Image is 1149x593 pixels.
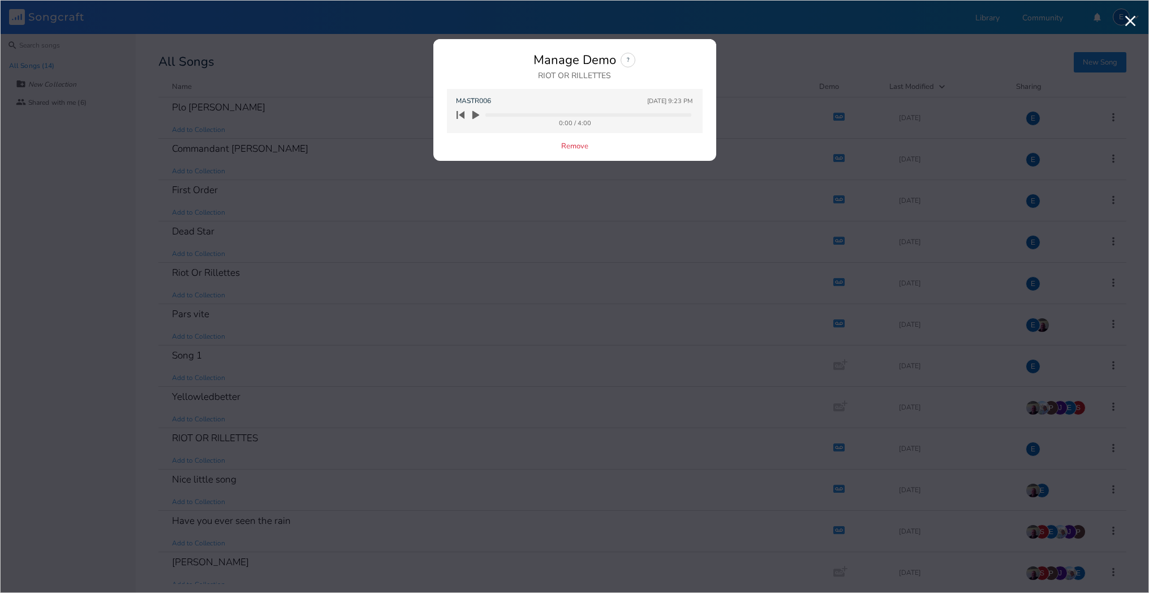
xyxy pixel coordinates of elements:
div: Manage Demo [533,54,616,66]
div: 0:00 / 4:00 [459,120,691,126]
button: Remove [561,142,588,152]
div: ? [621,53,635,67]
div: [DATE] 9:23 PM [647,98,692,104]
div: RIOT OR RILLETTES [538,72,611,80]
span: MASTR006 [456,96,491,106]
